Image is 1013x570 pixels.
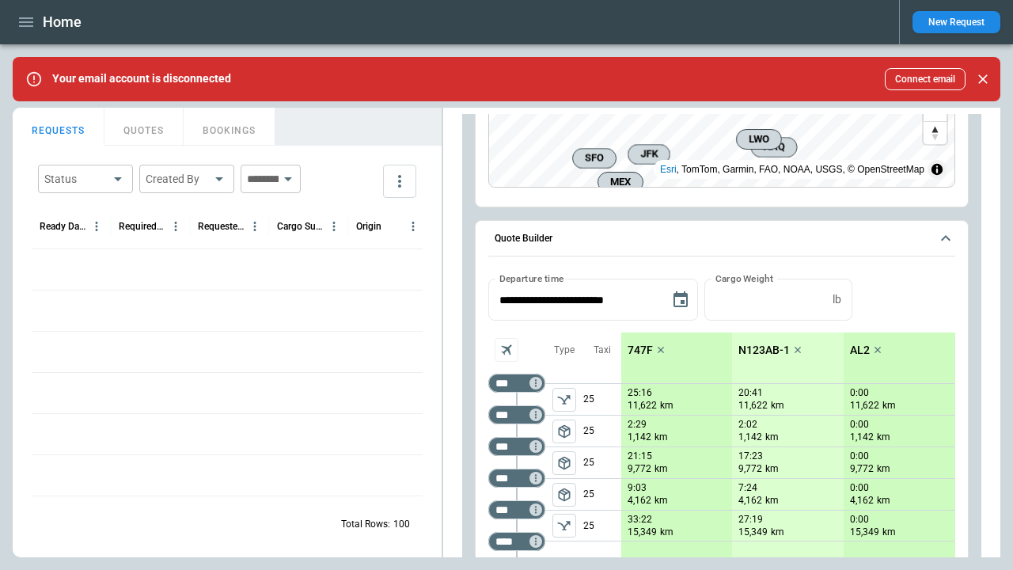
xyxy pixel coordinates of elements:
p: 25 [583,384,621,415]
p: 11,622 [738,399,768,412]
p: 15,349 [850,526,879,539]
div: dismiss [972,62,994,97]
div: Too short [488,437,545,456]
span: Type of sector [552,451,576,475]
div: Created By [146,171,209,187]
p: 4,162 [738,494,762,507]
button: Reset bearing to north [924,121,947,144]
p: 15,349 [628,526,657,539]
div: Cargo Summary [277,221,324,232]
div: Too short [488,405,545,424]
h6: Quote Builder [495,234,552,244]
span: package_2 [556,487,572,503]
div: Too short [488,374,545,393]
div: Too short [488,469,545,488]
span: Aircraft selection [495,338,518,362]
p: km [765,462,779,476]
label: Departure time [499,272,564,285]
h1: Home [43,13,82,32]
p: 0:00 [850,514,869,526]
p: 17:23 [738,450,763,462]
button: more [383,165,416,198]
span: Type of sector [552,388,576,412]
p: 0:00 [850,419,869,431]
button: Cargo Summary column menu [324,216,344,237]
p: 1,142 [738,431,762,444]
span: JFK [635,146,663,162]
p: km [765,431,779,444]
span: AAQ [757,139,790,155]
p: N123AB-1 [738,344,790,357]
button: Origin column menu [403,216,423,237]
p: km [877,494,890,507]
span: LWO [743,131,775,147]
p: 25 [583,511,621,541]
p: 9,772 [628,462,651,476]
button: left aligned [552,388,576,412]
p: lb [833,293,841,306]
p: 9,772 [738,462,762,476]
label: Cargo Weight [715,272,773,285]
p: 20:41 [738,387,763,399]
button: QUOTES [104,108,184,146]
div: Too short [488,532,545,551]
div: Ready Date & Time (UTC+03:00) [40,221,86,232]
p: 25 [583,479,621,510]
p: km [771,526,784,539]
button: Required Date & Time (UTC+03:00) column menu [165,216,186,237]
p: 7:24 [738,482,757,494]
p: km [877,431,890,444]
p: 25 [583,416,621,446]
p: 2:29 [628,419,647,431]
span: package_2 [556,455,572,471]
p: 2:02 [738,419,757,431]
button: left aligned [552,514,576,538]
button: Connect email [885,68,966,90]
button: Requested Route column menu [245,216,265,237]
span: Type of sector [552,420,576,443]
span: Type of sector [552,483,576,507]
p: 1,142 [628,431,651,444]
button: Close [972,68,994,90]
p: Type [554,344,575,357]
p: 0:00 [850,450,869,462]
span: package_2 [556,424,572,439]
p: km [654,431,668,444]
p: 9:03 [628,482,647,494]
p: 11,622 [628,399,657,412]
p: km [654,462,668,476]
p: 21:15 [628,450,652,462]
p: km [660,399,673,412]
p: 0:00 [850,387,869,399]
button: Quote Builder [488,221,955,257]
button: New Request [912,11,1000,33]
summary: Toggle attribution [928,160,947,179]
p: Total Rows: [341,518,390,531]
p: 747F [628,344,653,357]
p: 25:16 [628,387,652,399]
button: REQUESTS [13,108,104,146]
p: 100 [393,518,410,531]
div: Origin [356,221,381,232]
p: AL2 [850,344,870,357]
p: km [654,494,668,507]
button: left aligned [552,483,576,507]
p: Your email account is disconnected [52,72,231,85]
p: 15,349 [738,526,768,539]
span: Type of sector [552,514,576,538]
div: Status [44,171,108,187]
p: km [882,399,896,412]
p: Taxi [594,344,611,357]
p: km [660,526,673,539]
p: km [765,494,779,507]
button: Choose date, selected date is Aug 20, 2025 [665,284,696,316]
p: 9,772 [850,462,874,476]
div: Required Date & Time (UTC+03:00) [119,221,165,232]
p: 4,162 [628,494,651,507]
p: 33:22 [628,514,652,526]
a: Esri [660,164,677,175]
button: left aligned [552,420,576,443]
div: Too short [488,500,545,519]
p: 25 [583,447,621,478]
span: SFO [579,150,609,166]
